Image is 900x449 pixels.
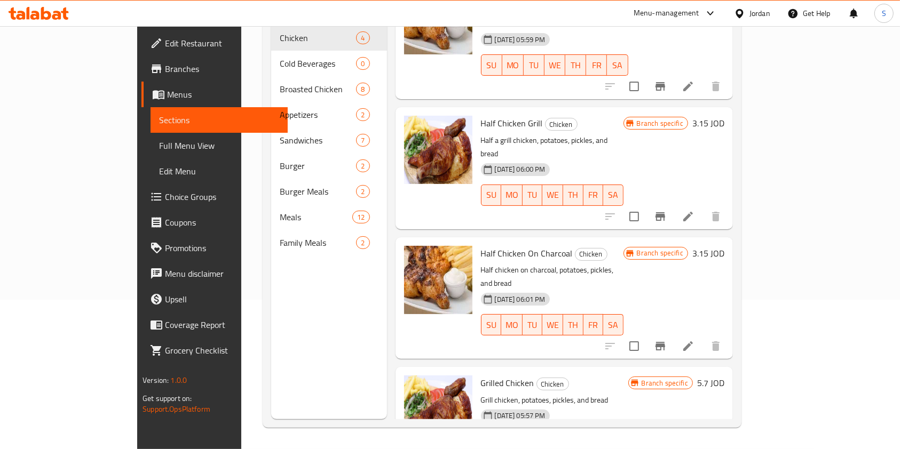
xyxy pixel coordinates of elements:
[271,230,386,255] div: Family Meals2
[692,246,724,261] h6: 3.15 JOD
[523,185,542,206] button: TU
[151,133,288,158] a: Full Menu View
[502,54,524,76] button: MO
[165,318,279,331] span: Coverage Report
[356,108,369,121] div: items
[567,187,579,203] span: TH
[357,135,369,146] span: 7
[481,134,623,161] p: Half a grill chicken, potatoes, pickles, and bread
[648,74,673,99] button: Branch-specific-item
[586,54,607,76] button: FR
[603,314,623,335] button: SA
[143,373,169,387] span: Version:
[481,245,573,261] span: Half Chicken On Charcoal
[623,75,645,98] span: Select to update
[357,161,369,171] span: 2
[170,373,187,387] span: 1.0.0
[159,165,279,178] span: Edit Menu
[491,164,550,174] span: [DATE] 06:00 PM
[545,118,578,131] div: Chicken
[280,31,356,44] span: Chicken
[356,83,369,95] div: items
[590,58,603,73] span: FR
[280,83,356,95] span: Broasted Chicken
[486,187,497,203] span: SU
[404,116,472,184] img: Half Chicken Grill
[280,134,356,147] div: Sandwiches
[271,204,386,230] div: Meals12
[563,314,583,335] button: TH
[506,317,518,333] span: MO
[280,159,356,172] span: Burger
[481,263,623,290] p: Half chicken on charcoal, potatoes, pickles, and bread
[167,88,279,101] span: Menus
[633,248,688,258] span: Branch specific
[567,317,579,333] span: TH
[481,54,502,76] button: SU
[697,375,724,390] h6: 5.7 JOD
[544,54,565,76] button: WE
[141,312,288,338] a: Coverage Report
[682,210,694,223] a: Edit menu item
[165,242,279,254] span: Promotions
[491,411,550,421] span: [DATE] 05:57 PM
[682,80,694,93] a: Edit menu item
[165,344,279,357] span: Grocery Checklist
[603,185,623,206] button: SA
[703,204,729,229] button: delete
[637,378,692,388] span: Branch specific
[356,31,369,44] div: items
[271,21,386,260] nav: Menu sections
[271,127,386,153] div: Sandwiches7
[271,25,386,51] div: Chicken4
[141,56,288,82] a: Branches
[648,333,673,359] button: Branch-specific-item
[607,317,619,333] span: SA
[356,159,369,172] div: items
[549,58,561,73] span: WE
[481,115,543,131] span: Half Chicken Grill
[165,190,279,203] span: Choice Groups
[491,35,550,45] span: [DATE] 05:59 PM
[159,114,279,126] span: Sections
[491,294,550,304] span: [DATE] 06:01 PM
[357,110,369,120] span: 2
[523,314,542,335] button: TU
[141,210,288,235] a: Coupons
[528,58,540,73] span: TU
[280,185,356,198] span: Burger Meals
[623,205,645,228] span: Select to update
[165,62,279,75] span: Branches
[271,102,386,127] div: Appetizers2
[634,7,699,20] div: Menu-management
[611,58,623,73] span: SA
[356,236,369,249] div: items
[507,58,519,73] span: MO
[583,314,603,335] button: FR
[357,187,369,197] span: 2
[141,184,288,210] a: Choice Groups
[749,7,770,19] div: Jordan
[524,54,544,76] button: TU
[633,118,688,129] span: Branch specific
[151,107,288,133] a: Sections
[682,340,694,352] a: Edit menu item
[703,333,729,359] button: delete
[280,108,356,121] span: Appetizers
[280,236,356,249] div: Family Meals
[357,84,369,94] span: 8
[486,58,498,73] span: SU
[506,187,518,203] span: MO
[353,212,369,222] span: 12
[357,33,369,43] span: 4
[607,54,628,76] button: SA
[271,153,386,179] div: Burger2
[542,314,563,335] button: WE
[280,57,356,70] span: Cold Beverages
[151,158,288,184] a: Edit Menu
[143,391,192,405] span: Get support on:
